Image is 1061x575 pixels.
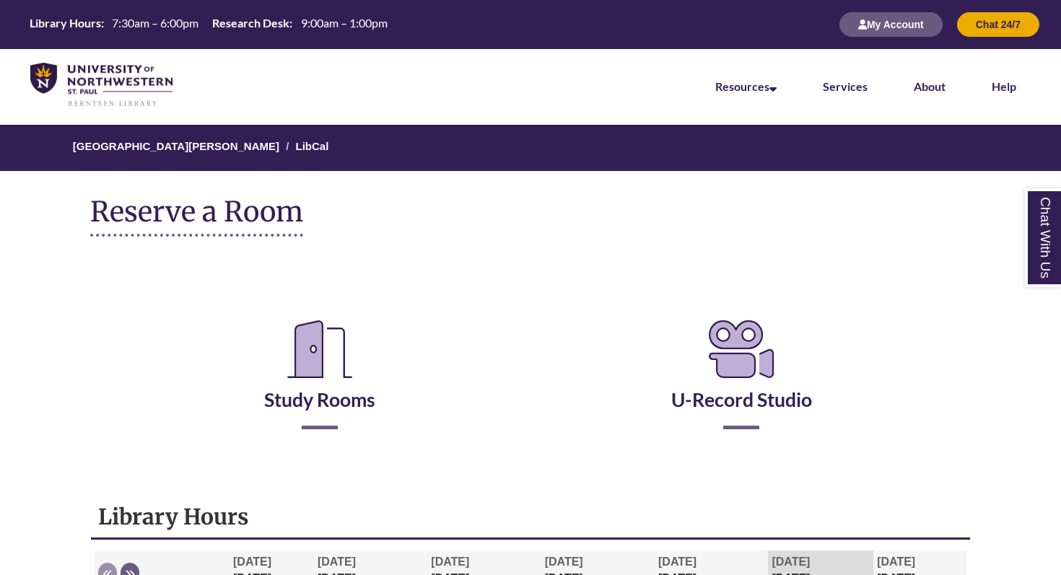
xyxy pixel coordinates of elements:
[957,12,1039,37] button: Chat 24/7
[839,12,943,37] button: My Account
[90,196,303,237] h1: Reserve a Room
[992,79,1016,93] a: Help
[98,503,963,530] h1: Library Hours
[957,18,1039,30] a: Chat 24/7
[318,556,356,568] span: [DATE]
[914,79,946,93] a: About
[24,15,106,31] th: Library Hours:
[90,125,971,171] nav: Breadcrumb
[30,63,173,107] img: UNWSP Library Logo
[431,556,469,568] span: [DATE]
[301,16,388,30] span: 9:00am – 1:00pm
[233,556,271,568] span: [DATE]
[671,352,812,411] a: U-Record Studio
[772,556,810,568] span: [DATE]
[24,15,393,32] table: Hours Today
[24,15,393,34] a: Hours Today
[264,352,375,411] a: Study Rooms
[112,16,198,30] span: 7:30am – 6:00pm
[90,273,971,472] div: Reserve a Room
[658,556,697,568] span: [DATE]
[73,140,279,152] a: [GEOGRAPHIC_DATA][PERSON_NAME]
[823,79,868,93] a: Services
[206,15,294,31] th: Research Desk:
[296,140,329,152] a: LibCal
[545,556,583,568] span: [DATE]
[715,79,777,93] a: Resources
[839,18,943,30] a: My Account
[877,556,915,568] span: [DATE]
